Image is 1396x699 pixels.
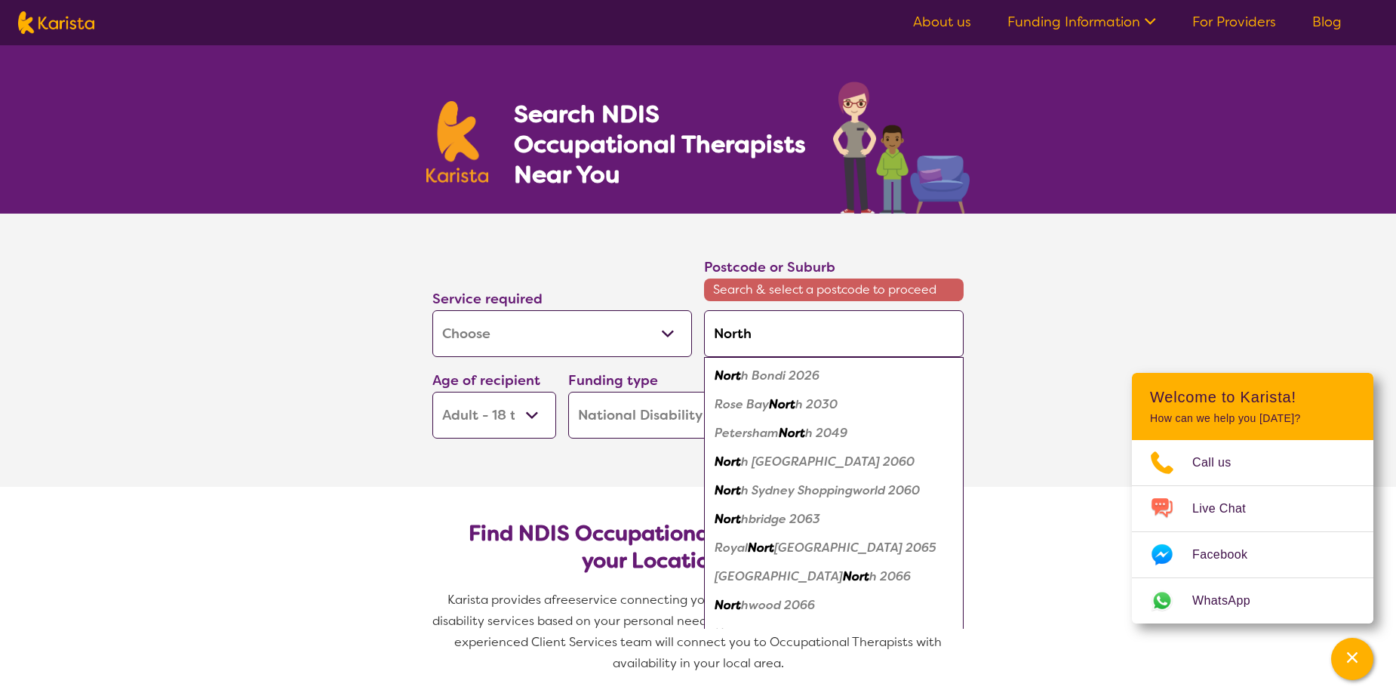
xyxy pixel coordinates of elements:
[432,592,967,671] span: service connecting you with Occupational Therapists and other disability services based on your p...
[1150,388,1355,406] h2: Welcome to Karista!
[913,13,971,31] a: About us
[1192,13,1276,31] a: For Providers
[1331,638,1373,680] button: Channel Menu
[715,425,779,441] em: Petersham
[1192,590,1268,612] span: WhatsApp
[712,448,956,476] div: North Sydney 2060
[514,99,807,189] h1: Search NDIS Occupational Therapists Near You
[712,419,956,448] div: Petersham North 2049
[741,454,915,470] em: h [GEOGRAPHIC_DATA] 2060
[715,597,741,613] em: Nort
[704,258,835,276] label: Postcode or Suburb
[715,454,741,470] em: Nort
[715,626,741,642] em: Nort
[447,592,552,608] span: Karista provides a
[712,476,956,505] div: North Sydney Shoppingworld 2060
[715,482,741,498] em: Nort
[712,591,956,620] div: Northwood 2066
[715,368,741,383] em: Nort
[1007,13,1156,31] a: Funding Information
[833,82,970,214] img: occupational-therapy
[1132,440,1373,624] ul: Choose channel
[748,540,774,556] em: Nort
[704,279,964,301] span: Search & select a postcode to proceed
[426,101,488,183] img: Karista logo
[843,568,869,584] em: Nort
[769,396,795,412] em: Nort
[1192,543,1265,566] span: Facebook
[1132,578,1373,624] a: Web link opens in a new tab.
[432,371,540,390] label: Age of recipient
[715,540,748,556] em: Royal
[712,534,956,562] div: Royal North Shore Hospital 2065
[715,511,741,527] em: Nort
[741,626,889,642] em: h [PERSON_NAME] 2068
[18,11,94,34] img: Karista logo
[715,396,769,412] em: Rose Bay
[712,362,956,390] div: North Bondi 2026
[774,540,936,556] em: [GEOGRAPHIC_DATA] 2065
[741,511,820,527] em: hbridge 2063
[712,562,956,591] div: Lane Cove North 2066
[712,390,956,419] div: Rose Bay North 2030
[1192,497,1264,520] span: Live Chat
[805,425,847,441] em: h 2049
[795,396,838,412] em: h 2030
[741,368,819,383] em: h Bondi 2026
[1132,373,1373,624] div: Channel Menu
[568,371,658,390] label: Funding type
[741,597,815,613] em: hwood 2066
[869,568,911,584] em: h 2066
[1192,451,1250,474] span: Call us
[432,290,543,308] label: Service required
[704,310,964,357] input: Type
[1312,13,1342,31] a: Blog
[1150,412,1355,425] p: How can we help you [DATE]?
[712,505,956,534] div: Northbridge 2063
[552,592,576,608] span: free
[712,620,956,648] div: North Willoughby 2068
[715,568,843,584] em: [GEOGRAPHIC_DATA]
[444,520,952,574] h2: Find NDIS Occupational Therapists based on your Location & Needs
[741,482,920,498] em: h Sydney Shoppingworld 2060
[779,425,805,441] em: Nort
